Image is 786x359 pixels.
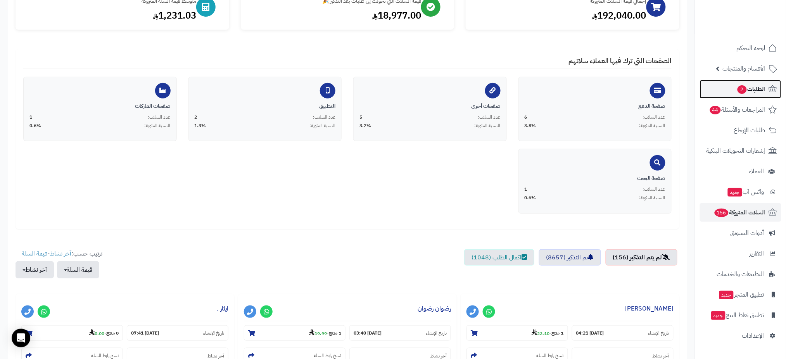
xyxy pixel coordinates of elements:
[354,330,382,337] strong: [DATE] 03:40
[475,123,501,129] span: النسبة المئوية:
[643,114,665,121] span: عدد السلات:
[700,100,781,119] a: المراجعات والأسئلة44
[532,329,564,337] small: -
[707,145,765,156] span: إشعارات التحويلات البنكية
[731,228,764,238] span: أدوات التسويق
[737,84,765,95] span: الطلبات
[217,304,228,313] a: ايثار .
[426,330,447,337] small: تاريخ الإنشاء
[244,325,345,341] section: 1 منتج-19.99
[715,209,729,217] span: 156
[727,186,764,197] span: وآتس آب
[131,330,159,337] strong: [DATE] 07:41
[576,330,604,337] strong: [DATE] 04:21
[539,249,601,266] a: تم التذكير (8657)
[733,21,779,37] img: logo-2.png
[145,123,171,129] span: النسبة المئوية:
[359,114,362,121] span: 5
[700,142,781,160] a: إشعارات التحويلات البنكية
[50,249,71,258] a: آخر نشاط
[710,106,721,114] span: 44
[700,203,781,222] a: السلات المتروكة156
[473,9,646,22] div: 192,040.00
[525,123,536,129] span: 3.8%
[525,102,666,110] div: صفحة الدفع
[525,114,527,121] span: 6
[57,261,99,278] button: قيمة السلة
[700,265,781,283] a: التطبيقات والخدمات
[21,325,123,341] section: 0 منتج-0.00
[700,121,781,140] a: طلبات الإرجاع
[203,330,224,337] small: تاريخ الإنشاء
[639,123,665,129] span: النسبة المئوية:
[148,114,171,121] span: عدد السلات:
[195,114,197,121] span: 2
[700,183,781,201] a: وآتس آبجديد
[89,330,104,337] strong: 0.00
[723,63,765,74] span: الأقسام والمنتجات
[309,123,335,129] span: النسبة المئوية:
[195,123,206,129] span: 1.3%
[309,330,327,337] strong: 19.99
[314,352,341,359] small: نسخ رابط السلة
[700,326,781,345] a: الإعدادات
[329,330,341,337] strong: 1 منتج
[536,352,564,359] small: نسخ رابط السلة
[195,102,336,110] div: التطبيق
[532,330,549,337] strong: 22.10
[700,39,781,57] a: لوحة التحكم
[478,114,501,121] span: عدد السلات:
[12,329,30,347] div: Open Intercom Messenger
[23,9,196,22] div: 1,231.03
[625,304,674,313] a: [PERSON_NAME]
[359,123,371,129] span: 3.2%
[700,80,781,98] a: الطلبات2
[29,102,171,110] div: صفحات الماركات
[525,195,536,201] span: 0.6%
[418,304,451,313] a: رضوان رضوان
[639,195,665,201] span: النسبة المئوية:
[710,310,764,321] span: تطبيق نقاط البيع
[551,330,564,337] strong: 1 منتج
[700,306,781,324] a: تطبيق نقاط البيعجديد
[728,188,742,197] span: جديد
[89,329,119,337] small: -
[700,285,781,304] a: تطبيق المتجرجديد
[91,352,119,359] small: نسخ رابط السلة
[719,289,764,300] span: تطبيق المتجر
[606,249,677,266] a: لم يتم التذكير (156)
[717,269,764,280] span: التطبيقات والخدمات
[742,330,764,341] span: الإعدادات
[29,114,32,121] span: 1
[16,261,54,278] button: آخر نشاط
[700,224,781,242] a: أدوات التسويق
[23,57,672,69] h4: الصفحات التي ترك فيها العملاء سلاتهم
[643,186,665,193] span: عدد السلات:
[719,291,734,299] span: جديد
[711,311,726,320] span: جديد
[700,244,781,263] a: التقارير
[749,166,764,177] span: العملاء
[737,43,765,54] span: لوحة التحكم
[16,249,102,278] ul: ترتيب حسب: -
[359,102,501,110] div: صفحات أخرى
[309,329,341,337] small: -
[466,325,568,341] section: 1 منتج-22.10
[106,330,119,337] strong: 0 منتج
[648,330,669,337] small: تاريخ الإنشاء
[29,123,41,129] span: 0.6%
[734,125,765,136] span: طلبات الإرجاع
[525,186,527,193] span: 1
[313,114,335,121] span: عدد السلات:
[249,9,422,22] div: 18,977.00
[709,104,765,115] span: المراجعات والأسئلة
[464,249,534,266] a: اكمال الطلب (1048)
[750,248,764,259] span: التقارير
[700,162,781,181] a: العملاء
[738,85,747,94] span: 2
[22,249,47,258] a: قيمة السلة
[714,207,765,218] span: السلات المتروكة
[525,174,666,182] div: صفحة البحث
